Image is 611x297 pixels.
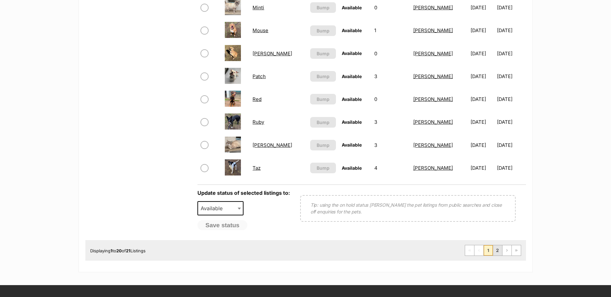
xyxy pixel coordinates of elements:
[468,111,496,133] td: [DATE]
[413,27,453,33] a: [PERSON_NAME]
[198,204,229,213] span: Available
[372,42,410,65] td: 0
[413,165,453,171] a: [PERSON_NAME]
[253,73,266,79] a: Patch
[413,50,453,57] a: [PERSON_NAME]
[253,142,292,148] a: [PERSON_NAME]
[253,27,268,33] a: Mouse
[317,142,329,148] span: Bump
[253,119,264,125] a: Ruby
[253,50,292,57] a: [PERSON_NAME]
[497,111,525,133] td: [DATE]
[497,88,525,110] td: [DATE]
[310,117,336,128] button: Bump
[413,4,453,11] a: [PERSON_NAME]
[468,88,496,110] td: [DATE]
[310,94,336,104] button: Bump
[310,140,336,150] button: Bump
[413,73,453,79] a: [PERSON_NAME]
[310,2,336,13] button: Bump
[253,4,264,11] a: Minti
[110,248,112,253] strong: 1
[372,88,410,110] td: 0
[372,157,410,179] td: 4
[253,165,261,171] a: Taz
[310,48,336,59] button: Bump
[253,96,262,102] a: Red
[502,245,511,256] a: Next page
[465,245,474,256] span: First page
[474,245,483,256] span: Previous page
[197,190,290,196] label: Update status of selected listings to:
[342,74,362,79] span: Available
[372,65,410,87] td: 3
[317,96,329,103] span: Bump
[317,4,329,11] span: Bump
[372,19,410,41] td: 1
[372,134,410,156] td: 3
[468,19,496,41] td: [DATE]
[342,28,362,33] span: Available
[116,248,122,253] strong: 20
[342,50,362,56] span: Available
[497,134,525,156] td: [DATE]
[493,245,502,256] a: Page 2
[90,248,146,253] span: Displaying to of Listings
[342,165,362,171] span: Available
[468,42,496,65] td: [DATE]
[342,119,362,125] span: Available
[197,220,248,230] button: Save status
[342,5,362,10] span: Available
[342,96,362,102] span: Available
[317,50,329,57] span: Bump
[497,19,525,41] td: [DATE]
[497,157,525,179] td: [DATE]
[310,163,336,173] button: Bump
[497,42,525,65] td: [DATE]
[512,245,521,256] a: Last page
[468,157,496,179] td: [DATE]
[468,134,496,156] td: [DATE]
[310,25,336,36] button: Bump
[342,142,362,148] span: Available
[372,111,410,133] td: 3
[310,202,505,215] p: Tip: using the on hold status [PERSON_NAME] the pet listings from public searches and close off e...
[468,65,496,87] td: [DATE]
[484,245,493,256] span: Page 1
[413,142,453,148] a: [PERSON_NAME]
[126,248,130,253] strong: 21
[465,245,521,256] nav: Pagination
[310,71,336,82] button: Bump
[317,27,329,34] span: Bump
[413,96,453,102] a: [PERSON_NAME]
[197,201,244,215] span: Available
[497,65,525,87] td: [DATE]
[317,119,329,126] span: Bump
[317,165,329,171] span: Bump
[413,119,453,125] a: [PERSON_NAME]
[317,73,329,80] span: Bump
